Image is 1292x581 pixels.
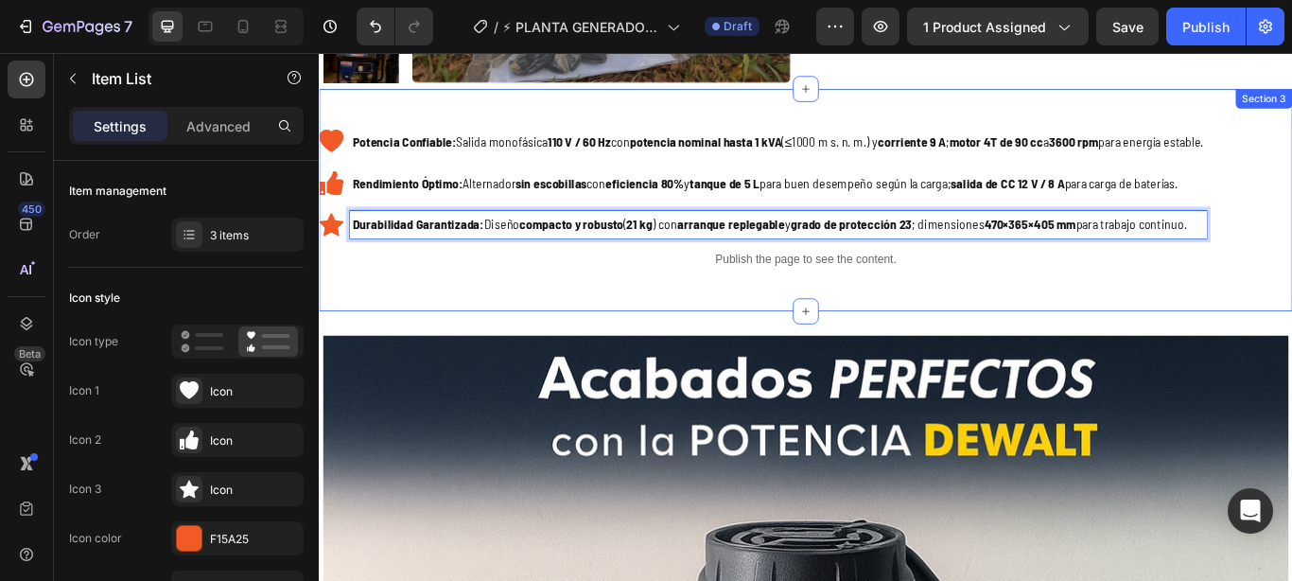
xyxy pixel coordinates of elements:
iframe: Design area [319,53,1292,581]
p: Item List [92,67,253,90]
p: Alternador con y para buen desempeño según la carga; para carga de baterías. [39,138,1032,166]
div: Beta [14,346,45,361]
div: Undo/Redo [357,8,433,45]
div: F15A25 [210,531,299,548]
div: Rich Text Editor. Editing area: main [36,184,1035,217]
strong: 21 kg [358,190,389,208]
div: Icon 2 [69,431,101,449]
strong: Rendimiento Óptimo: [39,142,167,160]
div: Order [69,226,100,243]
strong: salida de CC 12 V / 8 A [737,142,869,160]
strong: corriente 9 A [652,94,731,112]
div: Icon color [69,530,122,547]
strong: tanque de 5 L [432,142,514,160]
button: Publish [1166,8,1246,45]
div: 450 [18,202,45,217]
div: Icon 3 [69,481,101,498]
div: Publish [1182,17,1230,37]
p: Advanced [186,116,251,136]
span: / [494,17,498,37]
div: Icon [210,432,299,449]
strong: Durabilidad Garantizada: [39,190,192,208]
strong: eficiencia 80% [334,142,426,160]
div: Icon style [69,290,120,307]
strong: potencia nominal hasta 1 kVA [362,94,539,112]
div: Icon 1 [69,382,99,399]
div: 3 items [210,227,299,244]
span: Save [1112,19,1144,35]
div: Rich Text Editor. Editing area: main [36,87,1035,120]
strong: motor 4T de 90 cc [735,94,845,112]
div: Icon [210,482,299,499]
strong: arranque replegable [417,190,543,208]
strong: sin escobillas [229,142,312,160]
span: ⚡ PLANTA GENERADORA YAMAHA 1500W – MODELO HZ1500 (SIN ESCOBILLAS) [502,17,659,37]
span: Draft [724,18,752,35]
div: Rich Text Editor. Editing area: main [36,135,1035,168]
button: Save [1096,8,1159,45]
p: 7 [124,15,132,38]
p: Diseño ( ) con y ; dimensiones para trabajo continuo. [39,186,1032,214]
p: Settings [94,116,147,136]
strong: 110 V / 60 Hz [267,94,340,112]
strong: 3600 rpm [851,94,909,112]
strong: 470×365×405 mm [776,190,882,208]
div: Icon [210,383,299,400]
strong: compacto y robusto [234,190,355,208]
div: Open Intercom Messenger [1228,488,1273,534]
div: Icon type [69,333,118,350]
div: Section 3 [1073,44,1131,62]
button: 7 [8,8,141,45]
span: 1 product assigned [923,17,1046,37]
strong: Potencia Confiable: [39,94,160,112]
strong: grado de protección 23 [550,190,691,208]
button: 1 product assigned [907,8,1089,45]
p: Salida monofásica con (≤1000 m s. n. m.) y ; a para energía estable. [39,90,1032,117]
div: Item management [69,183,166,200]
